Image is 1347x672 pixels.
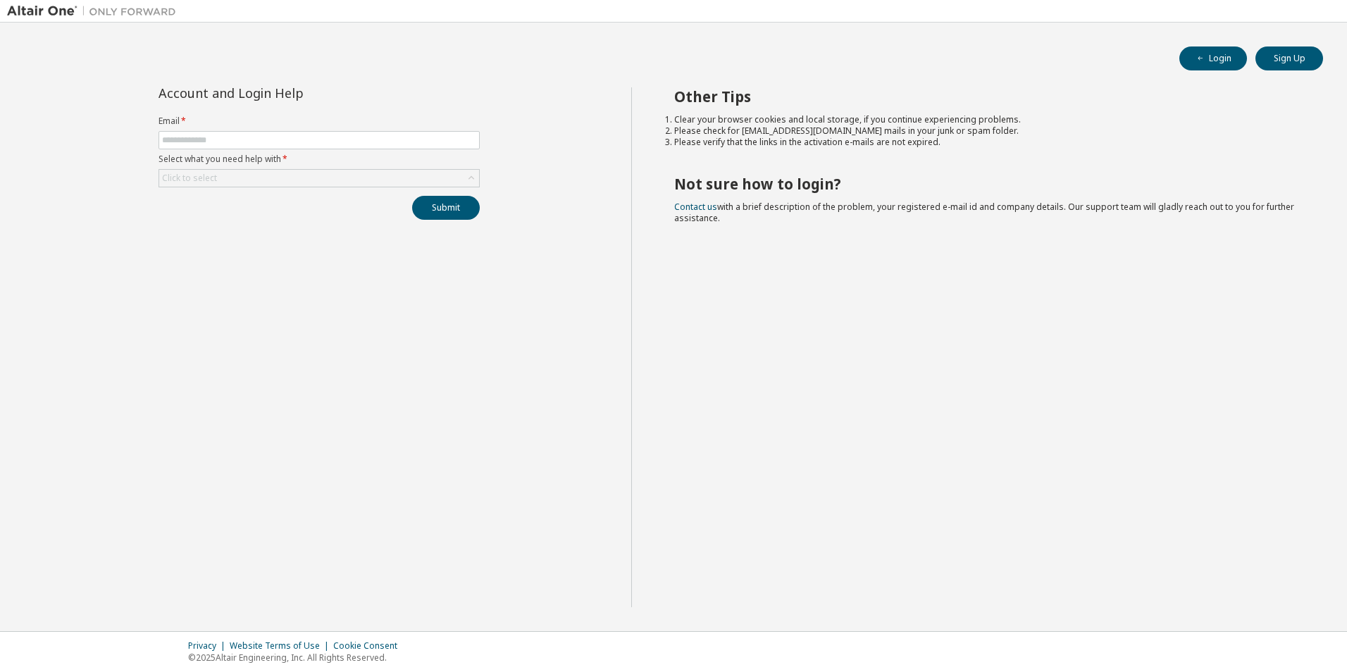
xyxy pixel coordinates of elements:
[674,137,1298,148] li: Please verify that the links in the activation e-mails are not expired.
[412,196,480,220] button: Submit
[159,154,480,165] label: Select what you need help with
[159,87,416,99] div: Account and Login Help
[159,170,479,187] div: Click to select
[230,640,333,652] div: Website Terms of Use
[674,175,1298,193] h2: Not sure how to login?
[162,173,217,184] div: Click to select
[7,4,183,18] img: Altair One
[1255,46,1323,70] button: Sign Up
[674,125,1298,137] li: Please check for [EMAIL_ADDRESS][DOMAIN_NAME] mails in your junk or spam folder.
[333,640,406,652] div: Cookie Consent
[188,640,230,652] div: Privacy
[674,201,717,213] a: Contact us
[674,114,1298,125] li: Clear your browser cookies and local storage, if you continue experiencing problems.
[1179,46,1247,70] button: Login
[188,652,406,664] p: © 2025 Altair Engineering, Inc. All Rights Reserved.
[674,87,1298,106] h2: Other Tips
[674,201,1294,224] span: with a brief description of the problem, your registered e-mail id and company details. Our suppo...
[159,116,480,127] label: Email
